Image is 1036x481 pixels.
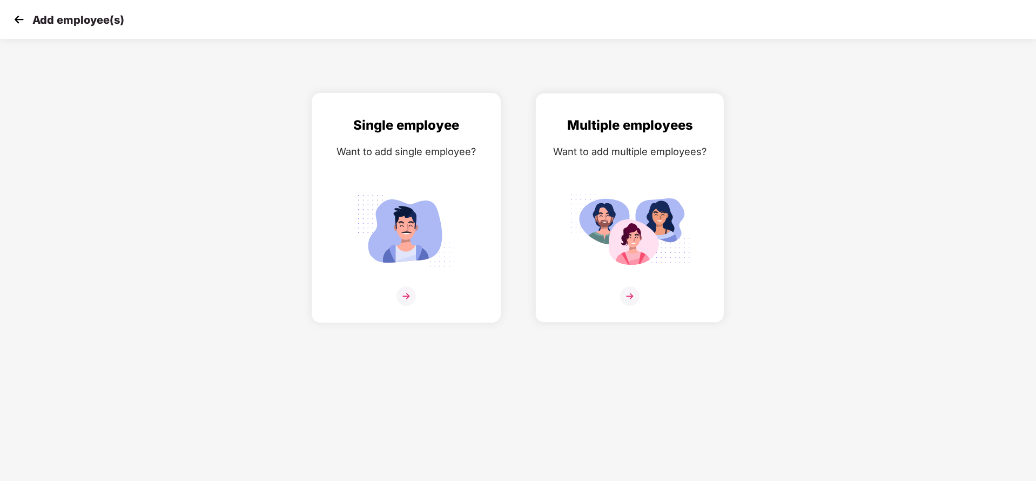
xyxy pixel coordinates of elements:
img: svg+xml;base64,PHN2ZyB4bWxucz0iaHR0cDovL3d3dy53My5vcmcvMjAwMC9zdmciIHdpZHRoPSIzMCIgaGVpZ2h0PSIzMC... [11,11,27,28]
div: Single employee [323,115,489,136]
div: Want to add multiple employees? [547,144,713,159]
img: svg+xml;base64,PHN2ZyB4bWxucz0iaHR0cDovL3d3dy53My5vcmcvMjAwMC9zdmciIGlkPSJTaW5nbGVfZW1wbG95ZWUiIH... [346,189,467,273]
img: svg+xml;base64,PHN2ZyB4bWxucz0iaHR0cDovL3d3dy53My5vcmcvMjAwMC9zdmciIGlkPSJNdWx0aXBsZV9lbXBsb3llZS... [569,189,690,273]
img: svg+xml;base64,PHN2ZyB4bWxucz0iaHR0cDovL3d3dy53My5vcmcvMjAwMC9zdmciIHdpZHRoPSIzNiIgaGVpZ2h0PSIzNi... [620,286,640,306]
img: svg+xml;base64,PHN2ZyB4bWxucz0iaHR0cDovL3d3dy53My5vcmcvMjAwMC9zdmciIHdpZHRoPSIzNiIgaGVpZ2h0PSIzNi... [396,286,416,306]
p: Add employee(s) [32,14,124,26]
div: Multiple employees [547,115,713,136]
div: Want to add single employee? [323,144,489,159]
